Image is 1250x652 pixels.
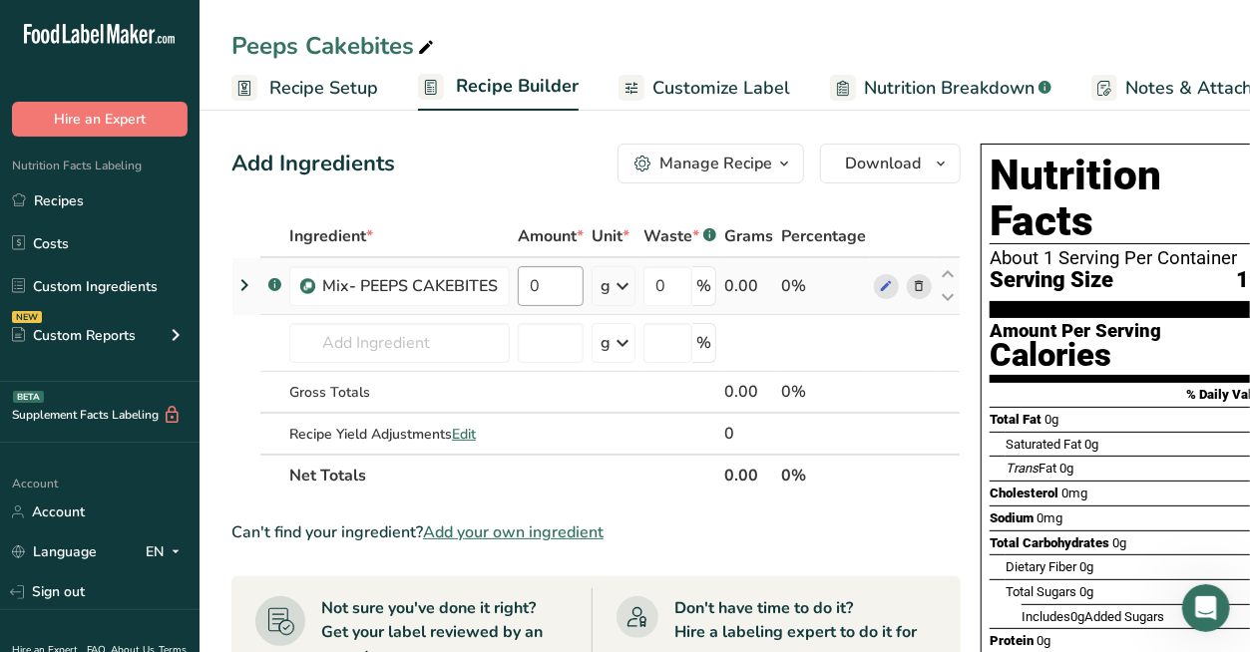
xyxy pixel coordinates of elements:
[1084,437,1098,452] span: 0g
[12,325,136,346] div: Custom Reports
[418,64,579,112] a: Recipe Builder
[724,224,773,248] span: Grams
[231,28,438,64] div: Peeps Cakebites
[289,424,510,445] div: Recipe Yield Adjustments
[601,274,611,298] div: g
[1006,584,1076,599] span: Total Sugars
[456,73,579,100] span: Recipe Builder
[724,274,773,298] div: 0.00
[820,144,961,183] button: Download
[845,152,921,175] span: Download
[990,341,1161,370] div: Calories
[1112,535,1126,550] span: 0g
[231,520,961,544] div: Can't find your ingredient?
[990,268,1113,293] span: Serving Size
[322,274,498,298] div: Mix- PEEPS CAKEBITES
[289,382,510,403] div: Gross Totals
[659,152,772,175] div: Manage Recipe
[990,322,1161,341] div: Amount Per Serving
[452,425,476,444] span: Edit
[990,535,1109,550] span: Total Carbohydrates
[777,454,870,495] th: 0%
[724,380,773,404] div: 0.00
[13,391,44,403] div: BETA
[300,279,315,294] img: Sub Recipe
[643,224,716,248] div: Waste
[1182,584,1230,632] iframe: Intercom live chat
[601,331,611,355] div: g
[781,274,866,298] div: 0%
[1006,559,1076,574] span: Dietary Fiber
[990,510,1034,525] span: Sodium
[724,422,773,446] div: 0
[1044,412,1058,427] span: 0g
[864,75,1035,102] span: Nutrition Breakdown
[619,66,790,111] a: Customize Label
[720,454,777,495] th: 0.00
[12,311,42,323] div: NEW
[12,102,188,137] button: Hire an Expert
[781,380,866,404] div: 0%
[231,66,378,111] a: Recipe Setup
[423,520,604,544] span: Add your own ingredient
[269,75,378,102] span: Recipe Setup
[285,454,720,495] th: Net Totals
[231,148,395,180] div: Add Ingredients
[12,534,97,569] a: Language
[1079,559,1093,574] span: 0g
[781,224,866,248] span: Percentage
[990,633,1034,648] span: Protein
[1006,437,1081,452] span: Saturated Fat
[1070,609,1084,624] span: 0g
[289,224,373,248] span: Ingredient
[1037,633,1050,648] span: 0g
[1006,461,1056,476] span: Fat
[1079,584,1093,599] span: 0g
[1037,510,1062,525] span: 0mg
[1061,486,1087,500] span: 0mg
[518,224,584,248] span: Amount
[990,486,1058,500] span: Cholesterol
[1059,461,1073,476] span: 0g
[830,66,1051,111] a: Nutrition Breakdown
[618,144,804,183] button: Manage Recipe
[1022,609,1164,624] span: Includes Added Sugars
[289,323,510,363] input: Add Ingredient
[990,412,1042,427] span: Total Fat
[652,75,790,102] span: Customize Label
[592,224,629,248] span: Unit
[1006,461,1039,476] i: Trans
[146,540,188,564] div: EN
